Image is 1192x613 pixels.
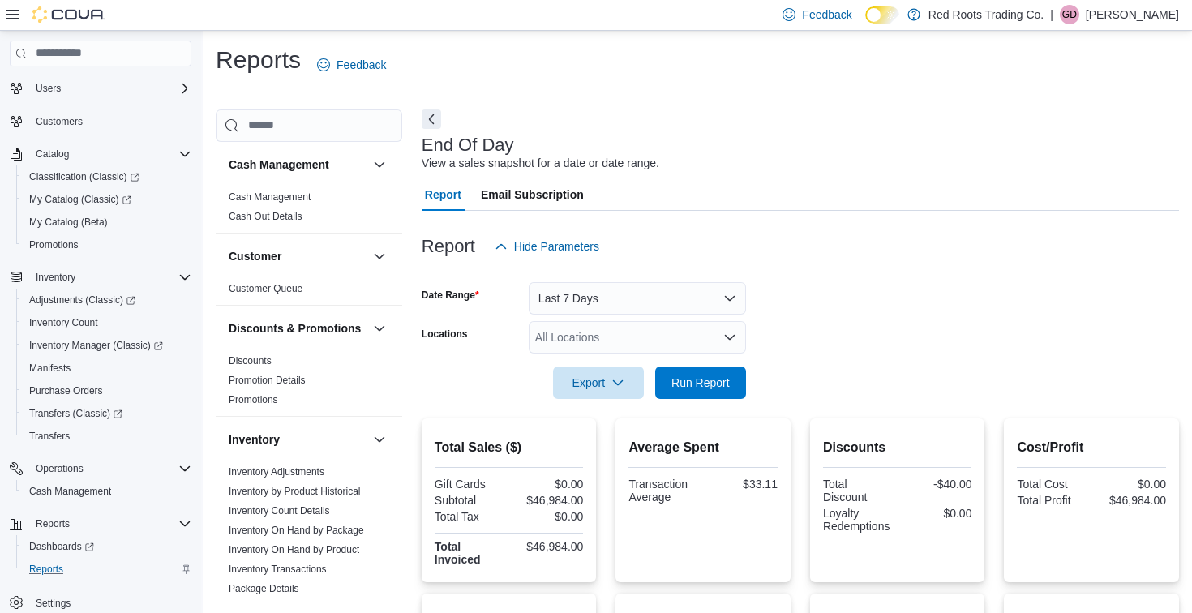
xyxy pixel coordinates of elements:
[16,311,198,334] button: Inventory Count
[36,517,70,530] span: Reports
[229,544,359,555] a: Inventory On Hand by Product
[16,334,198,357] a: Inventory Manager (Classic)
[422,155,659,172] div: View a sales snapshot for a date or date range.
[216,187,402,233] div: Cash Management
[901,507,972,520] div: $0.00
[671,375,730,391] span: Run Report
[23,381,109,401] a: Purchase Orders
[29,79,67,98] button: Users
[706,478,778,491] div: $33.11
[529,282,746,315] button: Last 7 Days
[512,510,584,523] div: $0.00
[216,44,301,76] h1: Reports
[29,430,70,443] span: Transfers
[229,466,324,478] a: Inventory Adjustments
[36,597,71,610] span: Settings
[435,510,506,523] div: Total Tax
[29,112,89,131] a: Customers
[229,485,361,498] span: Inventory by Product Historical
[32,6,105,23] img: Cova
[802,6,851,23] span: Feedback
[229,583,299,594] a: Package Details
[435,540,481,566] strong: Total Invoiced
[23,358,77,378] a: Manifests
[512,540,584,553] div: $46,984.00
[16,379,198,402] button: Purchase Orders
[36,148,69,161] span: Catalog
[229,210,302,223] span: Cash Out Details
[422,328,468,341] label: Locations
[23,404,191,423] span: Transfers (Classic)
[23,212,191,232] span: My Catalog (Beta)
[928,5,1044,24] p: Red Roots Trading Co.
[229,505,330,517] a: Inventory Count Details
[229,393,278,406] span: Promotions
[229,355,272,367] a: Discounts
[229,563,327,576] span: Inventory Transactions
[216,351,402,416] div: Discounts & Promotions
[370,155,389,174] button: Cash Management
[216,279,402,305] div: Customer
[23,313,105,332] a: Inventory Count
[422,289,479,302] label: Date Range
[36,115,83,128] span: Customers
[3,109,198,133] button: Customers
[29,193,131,206] span: My Catalog (Classic)
[435,478,506,491] div: Gift Cards
[655,367,746,399] button: Run Report
[1086,5,1179,24] p: [PERSON_NAME]
[229,283,302,294] a: Customer Queue
[16,425,198,448] button: Transfers
[16,535,198,558] a: Dashboards
[723,331,736,344] button: Open list of options
[23,167,146,186] a: Classification (Classic)
[3,512,198,535] button: Reports
[1095,478,1166,491] div: $0.00
[229,394,278,405] a: Promotions
[36,271,75,284] span: Inventory
[229,248,281,264] h3: Customer
[23,404,129,423] a: Transfers (Classic)
[29,144,191,164] span: Catalog
[512,494,584,507] div: $46,984.00
[23,358,191,378] span: Manifests
[16,480,198,503] button: Cash Management
[36,82,61,95] span: Users
[229,374,306,387] span: Promotion Details
[553,367,644,399] button: Export
[3,143,198,165] button: Catalog
[23,290,142,310] a: Adjustments (Classic)
[1062,5,1077,24] span: GD
[229,211,302,222] a: Cash Out Details
[23,290,191,310] span: Adjustments (Classic)
[29,216,108,229] span: My Catalog (Beta)
[435,494,506,507] div: Subtotal
[229,320,367,337] button: Discounts & Promotions
[23,427,191,446] span: Transfers
[29,170,139,183] span: Classification (Classic)
[481,178,584,211] span: Email Subscription
[29,594,77,613] a: Settings
[29,563,63,576] span: Reports
[370,319,389,338] button: Discounts & Promotions
[29,540,94,553] span: Dashboards
[229,320,361,337] h3: Discounts & Promotions
[29,459,191,478] span: Operations
[229,248,367,264] button: Customer
[488,230,606,263] button: Hide Parameters
[16,402,198,425] a: Transfers (Classic)
[229,156,367,173] button: Cash Management
[229,582,299,595] span: Package Details
[23,212,114,232] a: My Catalog (Beta)
[29,407,122,420] span: Transfers (Classic)
[23,537,101,556] a: Dashboards
[337,57,386,73] span: Feedback
[3,457,198,480] button: Operations
[823,478,894,504] div: Total Discount
[29,339,163,352] span: Inventory Manager (Classic)
[563,367,634,399] span: Export
[229,431,367,448] button: Inventory
[16,234,198,256] button: Promotions
[23,190,191,209] span: My Catalog (Classic)
[1017,494,1088,507] div: Total Profit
